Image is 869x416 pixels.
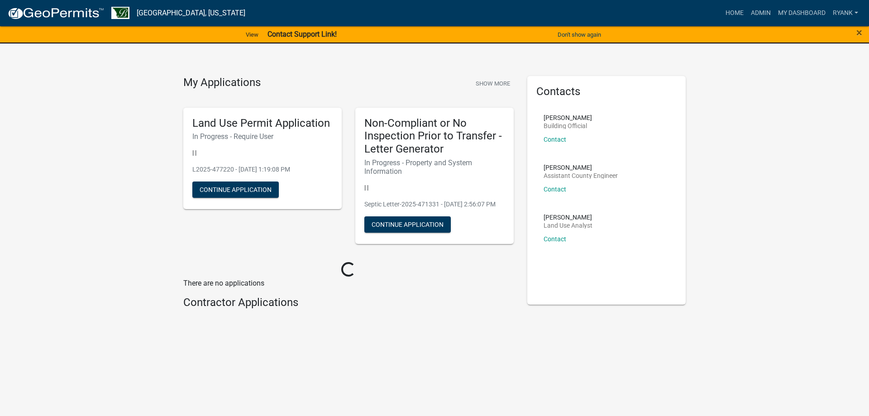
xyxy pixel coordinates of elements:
[544,123,592,129] p: Building Official
[544,136,566,143] a: Contact
[183,296,514,313] wm-workflow-list-section: Contractor Applications
[722,5,747,22] a: Home
[472,76,514,91] button: Show More
[137,5,245,21] a: [GEOGRAPHIC_DATA], [US_STATE]
[544,214,592,220] p: [PERSON_NAME]
[856,26,862,39] span: ×
[242,27,262,42] a: View
[544,172,618,179] p: Assistant County Engineer
[111,7,129,19] img: Benton County, Minnesota
[267,30,337,38] strong: Contact Support Link!
[544,115,592,121] p: [PERSON_NAME]
[192,182,279,198] button: Continue Application
[774,5,829,22] a: My Dashboard
[183,278,514,289] p: There are no applications
[536,85,677,98] h5: Contacts
[192,165,333,174] p: L2025-477220 - [DATE] 1:19:08 PM
[192,117,333,130] h5: Land Use Permit Application
[544,186,566,193] a: Contact
[192,148,333,158] p: | |
[364,117,505,156] h5: Non-Compliant or No Inspection Prior to Transfer - Letter Generator
[364,200,505,209] p: Septic Letter-2025-471331 - [DATE] 2:56:07 PM
[364,216,451,233] button: Continue Application
[544,164,618,171] p: [PERSON_NAME]
[747,5,774,22] a: Admin
[364,183,505,192] p: | |
[544,235,566,243] a: Contact
[554,27,605,42] button: Don't show again
[364,158,505,176] h6: In Progress - Property and System Information
[183,296,514,309] h4: Contractor Applications
[183,76,261,90] h4: My Applications
[829,5,862,22] a: RyanK
[544,222,592,229] p: Land Use Analyst
[856,27,862,38] button: Close
[192,132,333,141] h6: In Progress - Require User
